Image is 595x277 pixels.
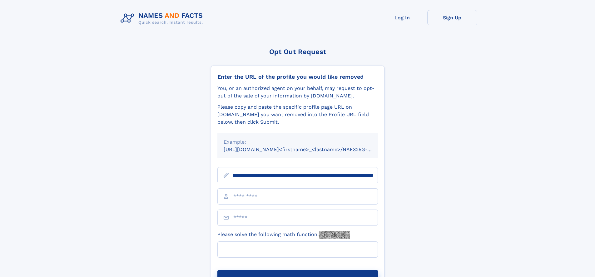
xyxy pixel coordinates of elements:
[377,10,427,25] a: Log In
[224,146,390,152] small: [URL][DOMAIN_NAME]<firstname>_<lastname>/NAF325G-xxxxxxxx
[224,138,372,146] div: Example:
[217,73,378,80] div: Enter the URL of the profile you would like removed
[217,85,378,100] div: You, or an authorized agent on your behalf, may request to opt-out of the sale of your informatio...
[211,48,384,56] div: Opt Out Request
[217,103,378,126] div: Please copy and paste the specific profile page URL on [DOMAIN_NAME] you want removed into the Pr...
[427,10,477,25] a: Sign Up
[118,10,208,27] img: Logo Names and Facts
[217,231,350,239] label: Please solve the following math function:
